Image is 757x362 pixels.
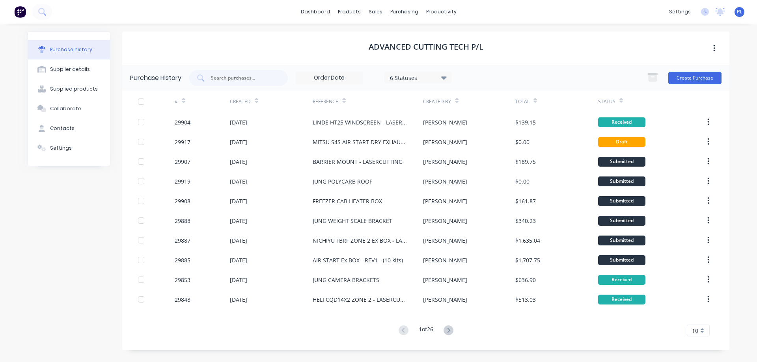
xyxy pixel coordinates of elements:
[230,256,247,264] div: [DATE]
[175,217,190,225] div: 29888
[50,66,90,73] div: Supplier details
[175,177,190,186] div: 29919
[175,98,178,105] div: #
[230,217,247,225] div: [DATE]
[598,98,615,105] div: Status
[175,276,190,284] div: 29853
[598,137,645,147] div: Draft
[423,197,467,205] div: [PERSON_NAME]
[598,157,645,167] div: Submitted
[14,6,26,18] img: Factory
[515,98,530,105] div: Total
[28,59,110,79] button: Supplier details
[50,105,81,112] div: Collaborate
[313,158,403,166] div: BARRIER MOUNT - LASERCUTTING
[50,85,98,93] div: Supplied products
[423,236,467,245] div: [PERSON_NAME]
[230,197,247,205] div: [DATE]
[28,99,110,119] button: Collaborate
[422,6,461,18] div: productivity
[515,118,536,126] div: $139.15
[598,295,645,304] div: Received
[28,40,110,59] button: Purchase history
[369,42,483,52] h1: ADVANCED CUTTING TECH P/L
[297,6,334,18] a: dashboard
[313,295,407,304] div: HELI CQD14X2 ZONE 2 - LASERCUTTING
[230,118,247,126] div: [DATE]
[423,158,467,166] div: [PERSON_NAME]
[365,6,386,18] div: sales
[665,6,695,18] div: settings
[515,217,536,225] div: $340.23
[313,118,407,126] div: LINDE HT25 WINDSCREEN - LASERCUTTING
[313,177,372,186] div: JUNG POLYCARB ROOF
[175,295,190,304] div: 29848
[598,196,645,206] div: Submitted
[230,295,247,304] div: [DATE]
[598,275,645,285] div: Received
[50,125,75,132] div: Contacts
[28,119,110,138] button: Contacts
[515,256,540,264] div: $1,707.75
[313,256,403,264] div: AIR START Ex BOX - REV1 - (10 kits)
[423,217,467,225] div: [PERSON_NAME]
[175,256,190,264] div: 29885
[175,158,190,166] div: 29907
[423,295,467,304] div: [PERSON_NAME]
[515,295,536,304] div: $513.03
[313,276,379,284] div: JUNG CAMERA BRACKETS
[692,327,698,335] span: 10
[668,72,722,84] button: Create Purchase
[423,138,467,146] div: [PERSON_NAME]
[130,73,181,83] div: Purchase History
[598,236,645,245] div: Submitted
[737,8,742,15] span: PL
[598,216,645,226] div: Submitted
[515,236,540,245] div: $1,635.04
[230,138,247,146] div: [DATE]
[50,46,92,53] div: Purchase history
[419,325,433,336] div: 1 of 26
[423,98,451,105] div: Created By
[515,177,530,186] div: $0.00
[230,177,247,186] div: [DATE]
[423,256,467,264] div: [PERSON_NAME]
[390,73,446,82] div: 6 Statuses
[230,236,247,245] div: [DATE]
[334,6,365,18] div: products
[423,177,467,186] div: [PERSON_NAME]
[28,138,110,158] button: Settings
[598,176,645,186] div: Submitted
[515,197,536,205] div: $161.87
[175,118,190,126] div: 29904
[423,276,467,284] div: [PERSON_NAME]
[515,158,536,166] div: $189.75
[175,197,190,205] div: 29908
[175,236,190,245] div: 29887
[28,79,110,99] button: Supplied products
[386,6,422,18] div: purchasing
[313,197,382,205] div: FREEZER CAB HEATER BOX
[230,158,247,166] div: [DATE]
[515,276,536,284] div: $636.90
[313,98,338,105] div: Reference
[210,74,276,82] input: Search purchases...
[313,138,407,146] div: MITSU S4S AIR START DRY EXHAUST - LASERCUTTING
[230,98,251,105] div: Created
[50,145,72,152] div: Settings
[515,138,530,146] div: $0.00
[175,138,190,146] div: 29917
[598,117,645,127] div: Received
[423,118,467,126] div: [PERSON_NAME]
[296,72,362,84] input: Order Date
[313,217,392,225] div: JUNG WEIGHT SCALE BRACKET
[313,236,407,245] div: NICHIYU FBRF ZONE 2 EX BOX - LASERCUTTING
[598,255,645,265] div: Submitted
[230,276,247,284] div: [DATE]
